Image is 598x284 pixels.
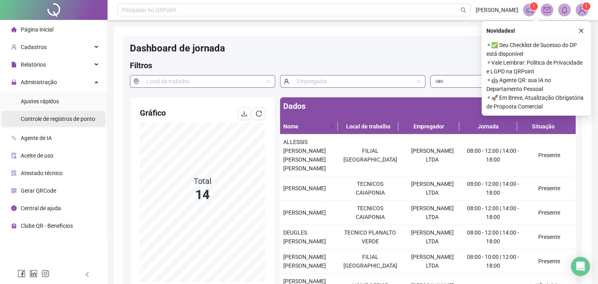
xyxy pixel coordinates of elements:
span: Central de ajuda [21,205,61,211]
td: 08:00 - 12:00 | 14:00 - 18:00 [463,225,522,249]
span: Aceite de uso [21,152,53,159]
span: Nome [283,122,327,131]
td: [PERSON_NAME] LTDA [401,225,463,249]
span: instagram [41,270,49,278]
span: home [11,27,17,32]
span: solution [11,170,17,176]
span: linkedin [29,270,37,278]
span: Dashboard de jornada [130,43,225,54]
td: Presente [522,225,576,249]
span: search [330,124,335,129]
span: Novidades ! [486,26,515,35]
span: ⚬ 🤖 Agente QR: sua IA no Departamento Pessoal [486,76,586,93]
span: notification [526,6,533,14]
td: 08:00 - 12:00 | 14:00 - 18:00 [463,176,522,201]
span: facebook [18,270,25,278]
td: [PERSON_NAME] LTDA [401,134,463,176]
th: Situação [517,119,569,134]
span: ⚬ ✅ Seu Checklist de Sucesso do DP está disponível [486,41,586,58]
span: audit [11,153,17,158]
td: Presente [522,201,576,225]
span: 1 [533,4,535,9]
td: Presente [522,249,576,274]
sup: 1 [530,2,538,10]
span: user-add [11,44,17,50]
img: 85695 [576,4,588,16]
span: Dados [283,101,306,111]
div: Open Intercom Messenger [571,257,590,276]
td: [PERSON_NAME] LTDA [401,249,463,274]
span: Gráfico [140,108,166,118]
td: FILIAL [GEOGRAPHIC_DATA] [339,134,401,176]
span: file [11,62,17,67]
span: Relatórios [21,61,46,68]
span: reload [256,110,262,117]
td: 08:00 - 10:00 | 12:00 - 18:00 [463,249,522,274]
span: [PERSON_NAME] [PERSON_NAME] [283,254,326,269]
span: 1 [585,4,588,9]
span: search [328,120,336,132]
span: ALLESSIS [PERSON_NAME] [PERSON_NAME] [PERSON_NAME] [283,139,326,172]
span: environment [130,75,142,88]
td: 08:00 - 12:00 | 14:00 - 18:00 [463,134,522,176]
span: left [84,272,90,277]
span: Página inicial [21,26,53,33]
span: close [578,28,584,34]
span: Agente de IA [21,135,52,141]
span: Ajustes rápidos [21,98,59,105]
td: Presente [522,134,576,176]
span: bell [561,6,568,14]
span: Filtros [130,61,152,70]
span: gift [11,223,17,229]
td: 08:00 - 12:00 | 14:00 - 18:00 [463,201,522,225]
span: user [280,75,292,88]
th: Local de trabalho [338,119,398,134]
td: [PERSON_NAME] LTDA [401,201,463,225]
span: info-circle [11,205,17,211]
span: ⚬ Vale Lembrar: Política de Privacidade e LGPD na QRPoint [486,58,586,76]
td: TECNICO PLANALTO VERDE [339,225,401,249]
span: lock [11,79,17,85]
span: [PERSON_NAME] [283,185,326,191]
td: Presente [522,176,576,201]
td: FILIAL [GEOGRAPHIC_DATA] [339,249,401,274]
td: TECNICOS CAIAPONIA [339,176,401,201]
span: Administração [21,79,57,85]
span: Cadastros [21,44,47,50]
span: Controle de registros de ponto [21,116,95,122]
span: search [461,7,467,13]
span: [PERSON_NAME] [283,209,326,216]
span: DEUGLES [PERSON_NAME] [283,229,326,245]
span: ⚬ 🚀 Em Breve, Atualização Obrigatória de Proposta Comercial [486,93,586,111]
span: download [241,110,247,117]
th: Jornada [459,119,517,134]
span: [PERSON_NAME] [476,6,518,14]
span: qrcode [11,188,17,193]
sup: Atualize o seu contato no menu Meus Dados [582,2,590,10]
span: Gerar QRCode [21,187,56,194]
span: Atestado técnico [21,170,63,176]
span: Clube QR - Beneficios [21,223,73,229]
span: mail [543,6,551,14]
td: [PERSON_NAME] LTDA [401,176,463,201]
td: TECNICOS CAIAPONIA [339,201,401,225]
th: Empregador [398,119,459,134]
